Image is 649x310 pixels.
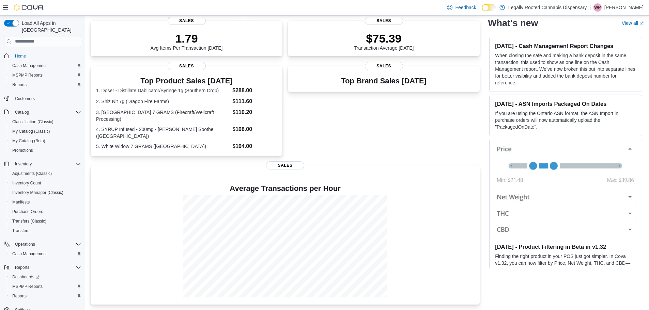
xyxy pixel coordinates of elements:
[10,146,81,154] span: Promotions
[12,108,81,116] span: Catalog
[7,136,84,146] button: My Catalog (Beta)
[232,142,277,150] dd: $104.00
[10,250,49,258] a: Cash Management
[10,227,81,235] span: Transfers
[96,77,277,85] h3: Top Product Sales [DATE]
[232,86,277,95] dd: $288.00
[10,217,49,225] a: Transfers (Classic)
[15,96,35,101] span: Customers
[12,228,29,233] span: Transfers
[10,250,81,258] span: Cash Management
[10,217,81,225] span: Transfers (Classic)
[10,146,36,154] a: Promotions
[495,52,636,86] p: When closing the safe and making a bank deposit in the same transaction, this used to show as one...
[12,148,33,153] span: Promotions
[365,62,403,70] span: Sales
[10,137,48,145] a: My Catalog (Beta)
[488,18,538,29] h2: What's new
[365,17,403,25] span: Sales
[12,52,81,60] span: Home
[495,243,636,250] h3: [DATE] - Product Filtering in Beta in v1.32
[12,240,38,248] button: Operations
[10,137,81,145] span: My Catalog (Beta)
[12,263,32,272] button: Reports
[1,263,84,272] button: Reports
[495,110,636,130] p: If you are using the Ontario ASN format, the ASN Import in purchase orders will now automatically...
[10,189,81,197] span: Inventory Manager (Classic)
[168,62,206,70] span: Sales
[7,169,84,178] button: Adjustments (Classic)
[12,119,53,125] span: Classification (Classic)
[593,3,602,12] div: William Prince
[10,282,45,291] a: MSPMP Reports
[10,292,81,300] span: Reports
[10,198,32,206] a: Manifests
[266,161,304,169] span: Sales
[10,71,45,79] a: MSPMP Reports
[604,3,644,12] p: [PERSON_NAME]
[12,95,37,103] a: Customers
[15,110,29,115] span: Catalog
[10,292,29,300] a: Reports
[10,62,81,70] span: Cash Management
[495,43,636,49] h3: [DATE] - Cash Management Report Changes
[10,179,44,187] a: Inventory Count
[12,180,41,186] span: Inventory Count
[12,171,52,176] span: Adjustments (Classic)
[12,160,81,168] span: Inventory
[12,63,47,68] span: Cash Management
[10,273,81,281] span: Dashboards
[232,97,277,105] dd: $111.60
[1,108,84,117] button: Catalog
[589,3,591,12] p: |
[19,20,81,33] span: Load All Apps in [GEOGRAPHIC_DATA]
[7,216,84,226] button: Transfers (Classic)
[7,249,84,259] button: Cash Management
[341,77,427,85] h3: Top Brand Sales [DATE]
[7,207,84,216] button: Purchase Orders
[354,32,414,51] div: Transaction Average [DATE]
[15,161,32,167] span: Inventory
[12,274,40,280] span: Dashboards
[622,20,644,26] a: View allExternal link
[495,100,636,107] h3: [DATE] - ASN Imports Packaged On Dates
[1,51,84,61] button: Home
[482,11,482,12] span: Dark Mode
[10,282,81,291] span: MSPMP Reports
[10,62,49,70] a: Cash Management
[12,199,30,205] span: Manifests
[12,263,81,272] span: Reports
[151,32,223,51] div: Avg Items Per Transaction [DATE]
[7,80,84,89] button: Reports
[15,265,29,270] span: Reports
[10,179,81,187] span: Inventory Count
[444,1,479,14] a: Feedback
[96,98,230,105] dt: 2. Shiz Nit 7g (Dragon Fire Farms)
[354,32,414,45] p: $75.39
[7,61,84,70] button: Cash Management
[12,218,46,224] span: Transfers (Classic)
[10,169,55,178] a: Adjustments (Classic)
[12,82,27,87] span: Reports
[232,125,277,133] dd: $108.00
[10,273,42,281] a: Dashboards
[10,208,46,216] a: Purchase Orders
[10,198,81,206] span: Manifests
[10,118,56,126] a: Classification (Classic)
[168,17,206,25] span: Sales
[12,129,50,134] span: My Catalog (Classic)
[12,72,43,78] span: MSPMP Reports
[96,126,230,140] dt: 4. SYRUP Infused - 200mg - [PERSON_NAME] Soothe ([GEOGRAPHIC_DATA])
[1,159,84,169] button: Inventory
[12,240,81,248] span: Operations
[10,127,81,135] span: My Catalog (Classic)
[96,184,474,193] h4: Average Transactions per Hour
[7,272,84,282] a: Dashboards
[594,3,601,12] span: WP
[7,197,84,207] button: Manifests
[455,4,476,11] span: Feedback
[639,21,644,26] svg: External link
[482,4,496,11] input: Dark Mode
[10,81,29,89] a: Reports
[15,242,35,247] span: Operations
